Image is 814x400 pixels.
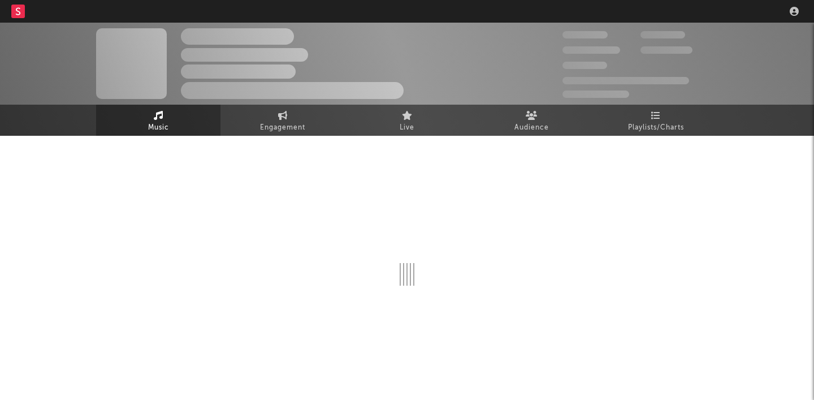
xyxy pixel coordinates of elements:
a: Engagement [220,105,345,136]
span: Music [148,121,169,135]
a: Audience [469,105,594,136]
a: Live [345,105,469,136]
span: Engagement [260,121,305,135]
span: 1,000,000 [640,46,692,54]
span: Live [400,121,414,135]
span: 100,000 [562,62,607,69]
span: Jump Score: 85.0 [562,91,629,98]
span: 50,000,000 [562,46,620,54]
span: 50,000,000 Monthly Listeners [562,77,689,84]
span: 300,000 [562,31,608,38]
span: 100,000 [640,31,685,38]
span: Playlists/Charts [628,121,684,135]
a: Music [96,105,220,136]
a: Playlists/Charts [594,105,718,136]
span: Audience [514,121,549,135]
